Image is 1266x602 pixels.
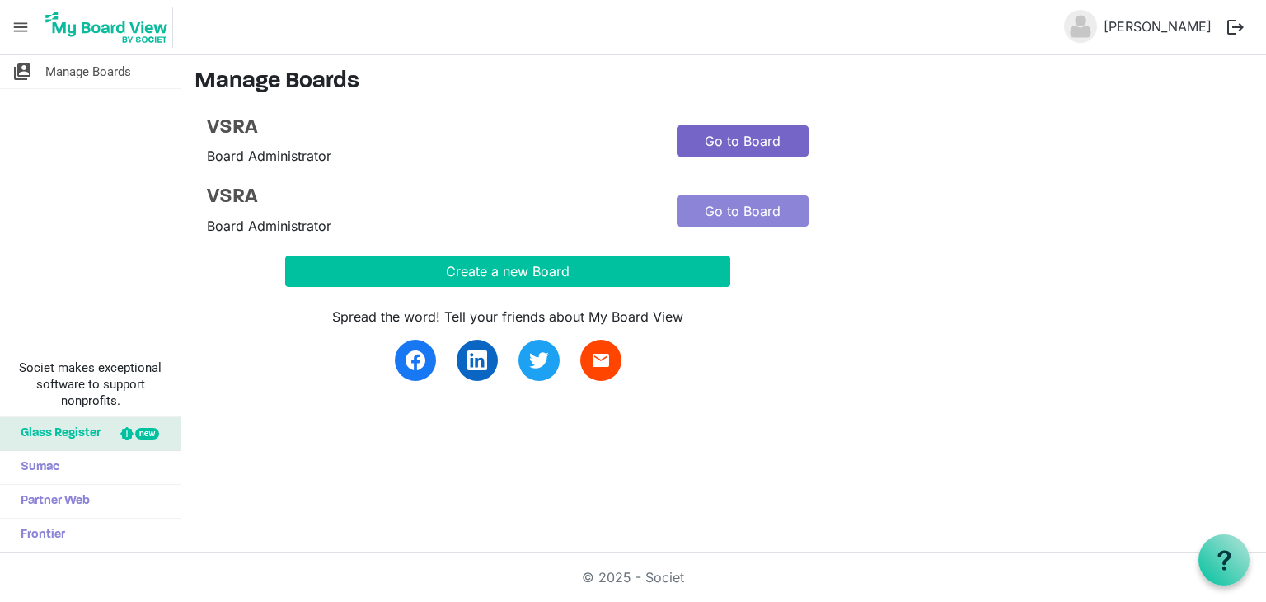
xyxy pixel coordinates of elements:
[207,186,652,209] a: VSRA
[135,428,159,440] div: new
[1064,10,1097,43] img: no-profile-picture.svg
[677,195,809,227] a: Go to Board
[467,350,487,370] img: linkedin.svg
[40,7,180,48] a: My Board View Logo
[7,360,173,409] span: Societ makes exceptional software to support nonprofits.
[580,340,621,381] a: email
[12,485,90,518] span: Partner Web
[582,569,684,586] a: © 2025 - Societ
[1218,10,1253,45] button: logout
[285,256,730,287] button: Create a new Board
[45,55,131,88] span: Manage Boards
[591,350,611,370] span: email
[529,350,549,370] img: twitter.svg
[207,116,652,140] a: VSRA
[207,148,331,164] span: Board Administrator
[207,218,331,234] span: Board Administrator
[5,12,36,43] span: menu
[12,519,65,552] span: Frontier
[40,7,173,48] img: My Board View Logo
[677,125,809,157] a: Go to Board
[12,451,59,484] span: Sumac
[12,417,101,450] span: Glass Register
[12,55,32,88] span: switch_account
[406,350,425,370] img: facebook.svg
[285,307,730,327] div: Spread the word! Tell your friends about My Board View
[1097,10,1218,43] a: [PERSON_NAME]
[195,68,1253,96] h3: Manage Boards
